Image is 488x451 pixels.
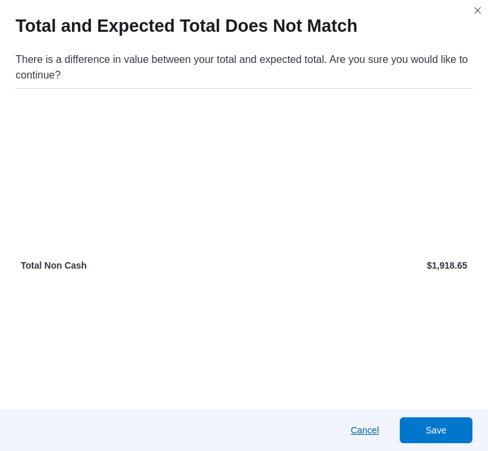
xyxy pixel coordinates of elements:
button: Cancel [345,417,384,443]
span: Cancel [350,424,379,437]
button: Save [400,417,472,443]
p: $1,918.65 [247,259,467,272]
h1: Total and Expected Total Does Not Match [16,16,358,36]
p: Total Non Cash [21,259,241,272]
button: Closes this modal window [470,3,485,18]
div: There is a difference in value between your total and expected total. Are you sure you would like... [16,52,472,83]
span: Save [426,424,446,437]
